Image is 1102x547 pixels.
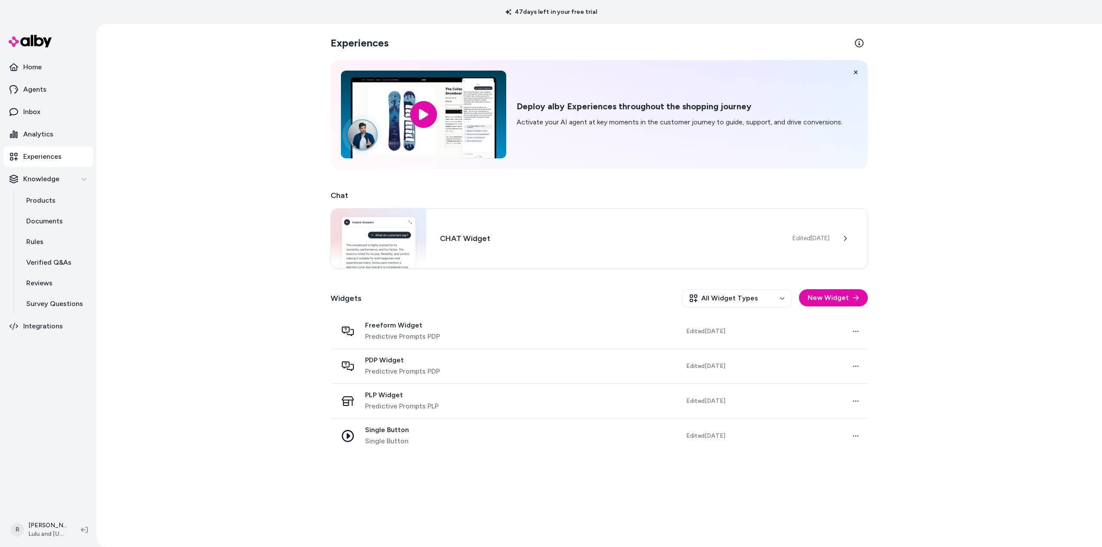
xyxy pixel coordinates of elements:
[331,36,389,50] h2: Experiences
[686,362,725,371] span: Edited [DATE]
[23,321,63,331] p: Integrations
[3,169,93,189] button: Knowledge
[3,79,93,100] a: Agents
[331,209,426,268] img: Chat widget
[331,292,362,304] h2: Widgets
[365,356,440,365] span: PDP Widget
[500,8,602,16] p: 47 days left in your free trial
[365,401,439,411] span: Predictive Prompts PLP
[23,84,46,95] p: Agents
[26,195,56,206] p: Products
[3,124,93,145] a: Analytics
[3,57,93,77] a: Home
[799,289,868,306] button: New Widget
[23,62,42,72] p: Home
[686,397,725,405] span: Edited [DATE]
[18,232,93,252] a: Rules
[365,366,440,377] span: Predictive Prompts PDP
[23,107,40,117] p: Inbox
[28,521,67,530] p: [PERSON_NAME]
[18,252,93,273] a: Verified Q&As
[5,516,74,544] button: R[PERSON_NAME]Lulu and [US_STATE]
[686,432,725,440] span: Edited [DATE]
[365,391,439,399] span: PLP Widget
[682,289,792,307] button: All Widget Types
[26,257,71,268] p: Verified Q&As
[18,294,93,314] a: Survey Questions
[517,117,842,127] p: Activate your AI agent at key moments in the customer journey to guide, support, and drive conver...
[28,530,67,538] span: Lulu and [US_STATE]
[9,35,52,47] img: alby Logo
[26,278,53,288] p: Reviews
[3,102,93,122] a: Inbox
[365,436,409,446] span: Single Button
[331,189,868,201] h2: Chat
[26,299,83,309] p: Survey Questions
[18,273,93,294] a: Reviews
[26,216,63,226] p: Documents
[686,327,725,336] span: Edited [DATE]
[26,237,43,247] p: Rules
[3,146,93,167] a: Experiences
[18,190,93,211] a: Products
[23,174,59,184] p: Knowledge
[18,211,93,232] a: Documents
[23,151,62,162] p: Experiences
[23,129,53,139] p: Analytics
[440,232,779,244] h3: CHAT Widget
[365,426,409,434] span: Single Button
[517,101,842,112] h2: Deploy alby Experiences throughout the shopping journey
[792,234,830,243] span: Edited [DATE]
[365,331,440,342] span: Predictive Prompts PDP
[365,321,440,330] span: Freeform Widget
[331,208,868,269] a: Chat widgetCHAT WidgetEdited[DATE]
[3,316,93,337] a: Integrations
[10,523,24,537] span: R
